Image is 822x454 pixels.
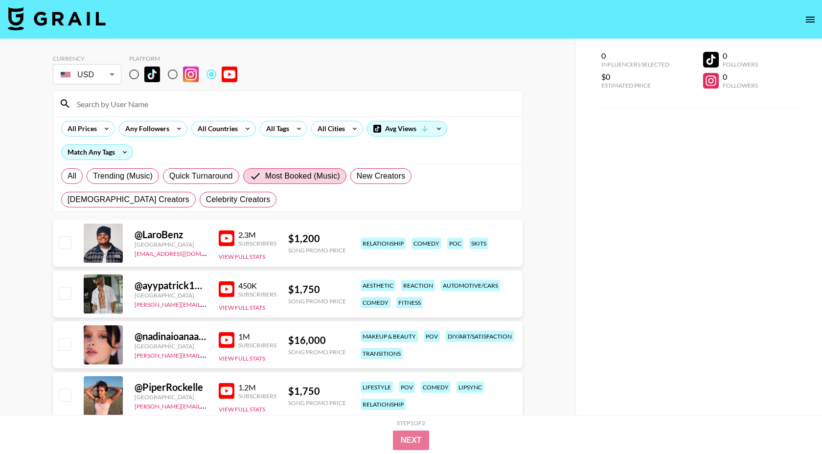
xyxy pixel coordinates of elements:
div: Avg Views [367,121,447,136]
div: 0 [601,51,669,61]
div: diy/art/satisfaction [446,331,514,342]
div: All Prices [62,121,99,136]
div: $ 16,000 [288,334,346,346]
img: YouTube [219,383,234,399]
div: $ 1,750 [288,283,346,295]
a: [PERSON_NAME][EMAIL_ADDRESS][DOMAIN_NAME] [135,401,279,410]
div: [GEOGRAPHIC_DATA] [135,292,207,299]
img: Instagram [183,67,199,82]
div: pov [399,382,415,393]
img: YouTube [219,281,234,297]
div: Song Promo Price [288,348,346,356]
div: Any Followers [119,121,171,136]
div: lipsync [457,382,484,393]
div: @ nadinaioanaasmr [135,330,207,342]
div: transitions [361,348,403,359]
div: comedy [361,297,390,308]
img: YouTube [222,67,237,82]
div: lifestyle [361,382,393,393]
div: 1M [238,332,276,341]
div: Subscribers [238,341,276,349]
span: Celebrity Creators [206,194,271,205]
span: Quick Turnaround [169,170,233,182]
div: @ PiperRockelle [135,381,207,393]
div: comedy [421,382,451,393]
img: TikTok [144,67,160,82]
div: 2.3M [238,230,276,240]
div: USD [55,66,119,83]
span: All [68,170,76,182]
div: Match Any Tags [62,145,133,159]
div: @ LaroBenz [135,228,207,241]
button: View Full Stats [219,406,265,413]
div: poc [447,238,463,249]
div: [GEOGRAPHIC_DATA] [135,342,207,350]
div: [GEOGRAPHIC_DATA] [135,241,207,248]
div: relationship [361,399,406,410]
button: Next [393,431,430,450]
div: aesthetic [361,280,395,291]
div: 450K [238,281,276,291]
div: fitness [396,297,423,308]
div: Influencers Selected [601,61,669,68]
div: $0 [601,72,669,82]
div: Platform [129,55,245,62]
div: $ 1,750 [288,385,346,397]
div: All Countries [192,121,240,136]
div: Estimated Price [601,82,669,89]
div: Followers [723,82,758,89]
span: New Creators [357,170,406,182]
div: Subscribers [238,291,276,298]
input: Search by User Name [71,96,516,112]
button: View Full Stats [219,355,265,362]
div: comedy [411,238,441,249]
img: YouTube [219,332,234,348]
div: 1.2M [238,383,276,392]
div: relationship [361,238,406,249]
div: skits [469,238,488,249]
a: [PERSON_NAME][EMAIL_ADDRESS][DOMAIN_NAME] [135,299,279,308]
div: Step 1 of 2 [397,419,425,427]
div: Subscribers [238,240,276,247]
div: Song Promo Price [288,247,346,254]
a: [PERSON_NAME][EMAIL_ADDRESS][DOMAIN_NAME] [135,350,279,359]
span: Trending (Music) [93,170,153,182]
div: 0 [723,72,758,82]
div: Song Promo Price [288,399,346,407]
img: YouTube [219,230,234,246]
div: Subscribers [238,392,276,400]
div: automotive/cars [441,280,500,291]
div: reaction [401,280,435,291]
button: View Full Stats [219,253,265,260]
div: @ ayypatrick1011 [135,279,207,292]
div: Followers [723,61,758,68]
span: [DEMOGRAPHIC_DATA] Creators [68,194,189,205]
div: All Cities [312,121,347,136]
img: Grail Talent [8,7,106,30]
div: [GEOGRAPHIC_DATA] [135,393,207,401]
div: 0 [723,51,758,61]
div: makeup & beauty [361,331,418,342]
button: open drawer [800,10,820,29]
button: View Full Stats [219,304,265,311]
div: All Tags [260,121,291,136]
div: pov [424,331,440,342]
iframe: Drift Widget Chat Controller [773,405,810,442]
div: Song Promo Price [288,297,346,305]
div: Currency [53,55,121,62]
div: $ 1,200 [288,232,346,245]
a: [EMAIL_ADDRESS][DOMAIN_NAME] [135,248,233,257]
span: Most Booked (Music) [265,170,340,182]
